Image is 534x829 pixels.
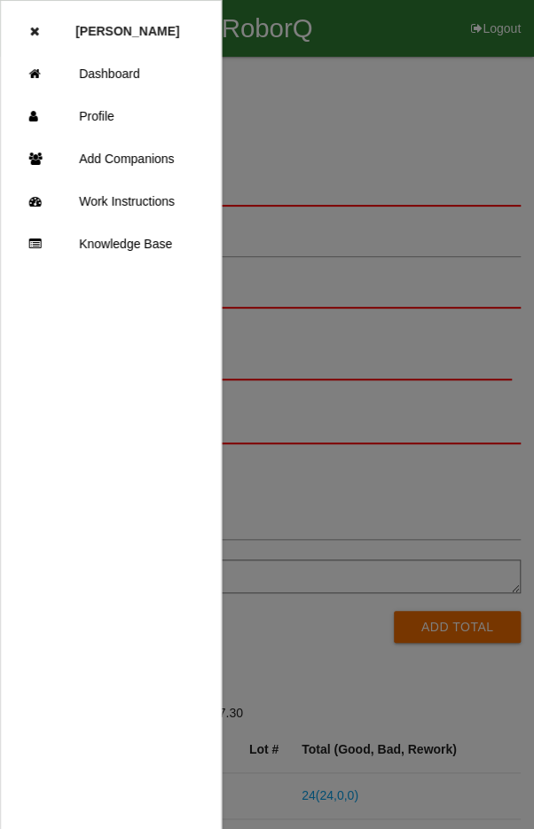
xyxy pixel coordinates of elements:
p: Andrew Miller [75,10,179,38]
a: Knowledge Base [1,223,221,265]
div: Close [30,10,40,52]
a: Dashboard [1,52,221,95]
a: Work Instructions [1,180,221,223]
a: Add Companions [1,137,221,180]
a: Profile [1,95,221,137]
